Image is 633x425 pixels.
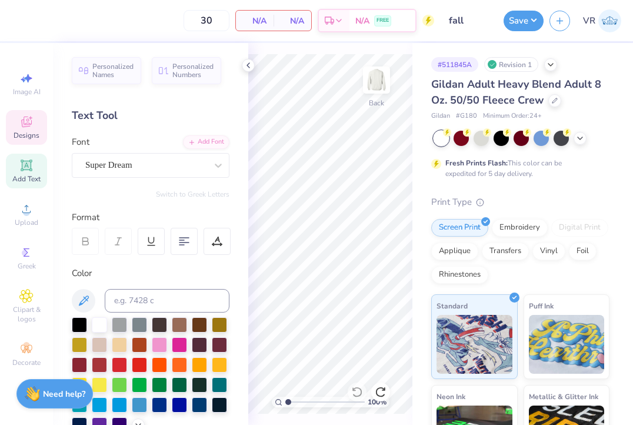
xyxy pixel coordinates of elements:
[437,315,512,374] img: Standard
[431,111,450,121] span: Gildan
[529,390,598,403] span: Metallic & Glitter Ink
[456,111,477,121] span: # G180
[431,57,478,72] div: # 511845A
[529,315,605,374] img: Puff Ink
[431,266,488,284] div: Rhinestones
[492,219,548,237] div: Embroidery
[483,111,542,121] span: Minimum Order: 24 +
[355,15,369,27] span: N/A
[92,62,134,79] span: Personalized Names
[583,14,595,28] span: VR
[14,131,39,140] span: Designs
[482,243,529,260] div: Transfers
[43,389,85,400] strong: Need help?
[12,174,41,184] span: Add Text
[6,305,47,324] span: Clipart & logos
[532,243,565,260] div: Vinyl
[72,211,231,224] div: Format
[18,261,36,271] span: Greek
[377,16,389,25] span: FREE
[445,158,508,168] strong: Fresh Prints Flash:
[13,87,41,97] span: Image AI
[437,300,468,312] span: Standard
[243,15,266,27] span: N/A
[440,9,498,32] input: Untitled Design
[431,195,609,209] div: Print Type
[368,397,387,407] span: 100 %
[431,243,478,260] div: Applique
[369,98,384,108] div: Back
[529,300,554,312] span: Puff Ink
[431,77,601,107] span: Gildan Adult Heavy Blend Adult 8 Oz. 50/50 Fleece Crew
[184,10,229,31] input: – –
[569,243,597,260] div: Foil
[504,11,544,31] button: Save
[105,289,229,313] input: e.g. 7428 c
[72,267,229,280] div: Color
[15,218,38,227] span: Upload
[445,158,590,179] div: This color can be expedited for 5 day delivery.
[484,57,538,72] div: Revision 1
[437,390,465,403] span: Neon Ink
[72,108,229,124] div: Text Tool
[365,68,388,92] img: Back
[183,135,229,149] div: Add Font
[281,15,304,27] span: N/A
[551,219,608,237] div: Digital Print
[156,190,229,199] button: Switch to Greek Letters
[72,135,89,149] label: Font
[172,62,214,79] span: Personalized Numbers
[431,219,488,237] div: Screen Print
[598,9,621,32] img: Val Rhey Lodueta
[12,358,41,367] span: Decorate
[583,9,621,32] a: VR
